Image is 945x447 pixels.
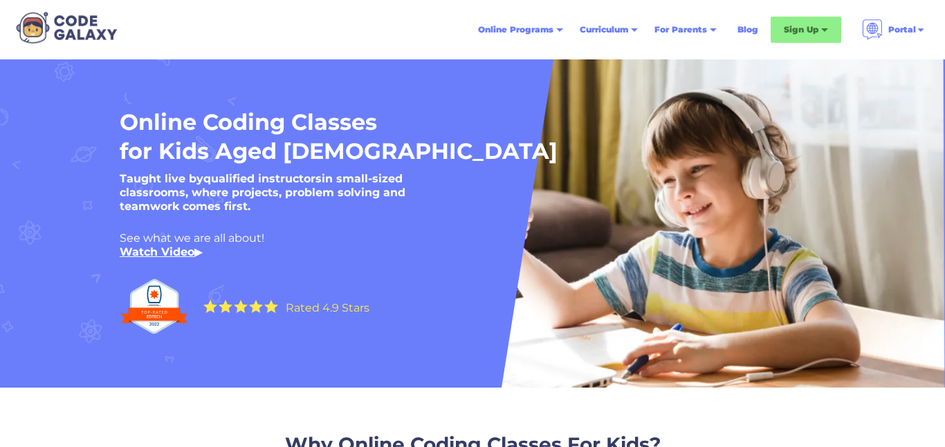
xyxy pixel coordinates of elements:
[478,23,553,37] div: Online Programs
[120,231,784,259] div: See what we are all about! ‍ ▶
[654,23,707,37] div: For Parents
[771,17,841,43] div: Sign Up
[470,17,571,42] div: Online Programs
[729,17,767,42] a: Blog
[264,300,278,313] img: Yellow Star - the Code Galaxy
[120,245,194,258] a: Watch Video
[571,17,646,42] div: Curriculum
[646,17,725,42] div: For Parents
[120,273,189,340] img: Top Rated edtech company
[580,23,628,37] div: Curriculum
[234,300,248,313] img: Yellow Star - the Code Galaxy
[219,300,232,313] img: Yellow Star - the Code Galaxy
[854,14,934,46] div: Portal
[249,300,263,313] img: Yellow Star - the Code Galaxy
[888,23,916,37] div: Portal
[120,108,717,165] h1: Online Coding Classes for Kids Aged [DEMOGRAPHIC_DATA]
[203,172,322,185] strong: qualified instructors
[120,172,466,213] h5: Taught live by in small-sized classrooms, where projects, problem solving and teamwork comes first.
[286,303,369,314] div: Rated 4.9 Stars
[784,23,818,37] div: Sign Up
[203,300,217,313] img: Yellow Star - the Code Galaxy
